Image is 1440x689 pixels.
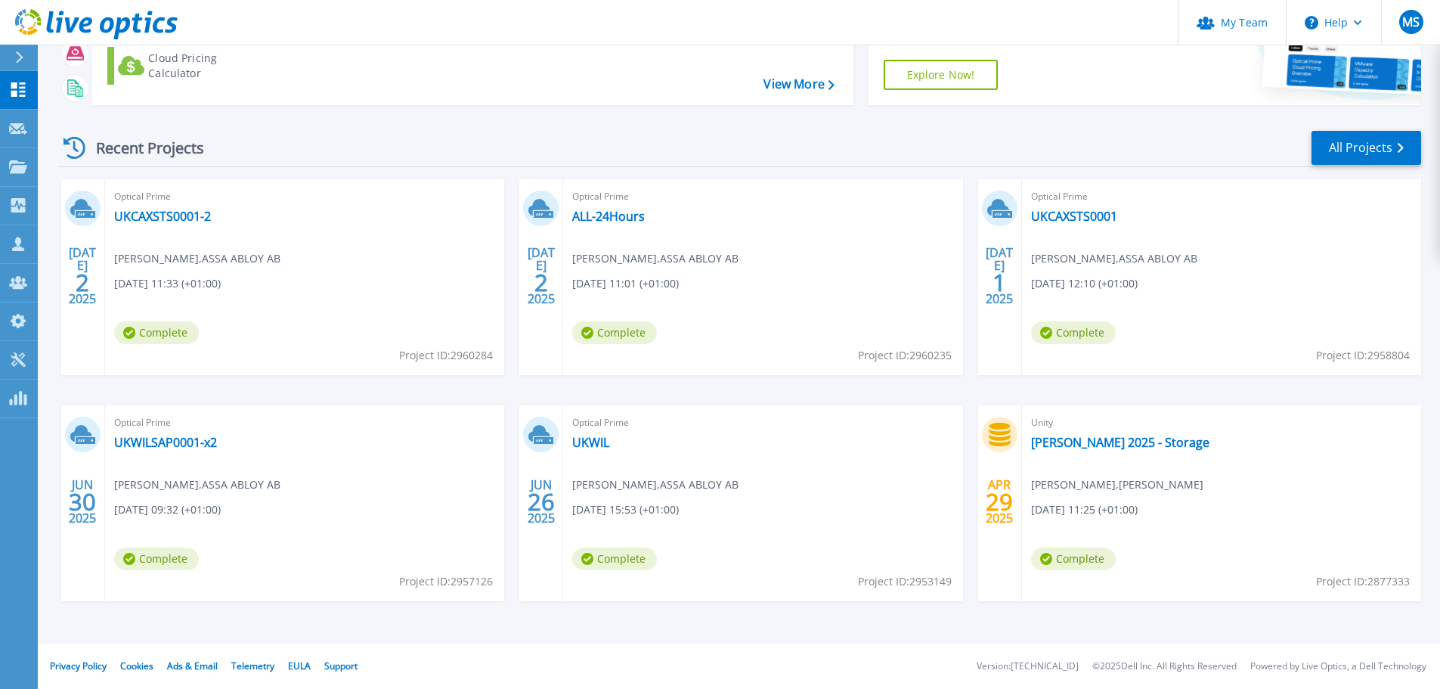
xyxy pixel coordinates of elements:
li: © 2025 Dell Inc. All Rights Reserved [1092,662,1237,672]
div: JUN 2025 [68,474,97,529]
a: Cookies [120,660,153,672]
span: [PERSON_NAME] , [PERSON_NAME] [1031,476,1203,493]
span: Unity [1031,414,1412,431]
span: [PERSON_NAME] , ASSA ABLOY AB [1031,250,1197,267]
span: Complete [1031,321,1116,344]
a: UKWILSAP0001-x2 [114,435,217,450]
a: [PERSON_NAME] 2025 - Storage [1031,435,1209,450]
span: Project ID: 2957126 [399,573,493,590]
span: Optical Prime [1031,188,1412,205]
span: [DATE] 09:32 (+01:00) [114,501,221,518]
span: [DATE] 11:33 (+01:00) [114,275,221,292]
div: [DATE] 2025 [68,248,97,303]
span: 30 [69,495,96,508]
span: MS [1402,16,1420,28]
span: 2 [76,276,89,289]
span: Project ID: 2960284 [399,347,493,364]
span: Optical Prime [114,414,495,431]
span: [DATE] 11:25 (+01:00) [1031,501,1138,518]
a: Cloud Pricing Calculator [107,47,276,85]
span: Optical Prime [572,188,953,205]
span: [DATE] 12:10 (+01:00) [1031,275,1138,292]
span: [PERSON_NAME] , ASSA ABLOY AB [572,476,739,493]
div: JUN 2025 [527,474,556,529]
span: Complete [1031,548,1116,570]
span: [PERSON_NAME] , ASSA ABLOY AB [572,250,739,267]
span: [PERSON_NAME] , ASSA ABLOY AB [114,250,280,267]
a: Ads & Email [167,660,218,672]
span: 2 [534,276,548,289]
span: Project ID: 2958804 [1316,347,1410,364]
li: Powered by Live Optics, a Dell Technology [1250,662,1426,672]
div: [DATE] 2025 [527,248,556,303]
li: Version: [TECHNICAL_ID] [977,662,1079,672]
a: All Projects [1311,131,1421,165]
div: APR 2025 [985,474,1014,529]
a: Explore Now! [884,60,999,90]
span: Complete [572,321,657,344]
a: View More [763,77,834,92]
a: UKWIL [572,435,609,450]
span: Project ID: 2953149 [858,573,952,590]
a: Privacy Policy [50,660,107,672]
span: Optical Prime [572,414,953,431]
a: ALL-24Hours [572,209,645,224]
a: Support [324,660,358,672]
span: [DATE] 15:53 (+01:00) [572,501,679,518]
span: Optical Prime [114,188,495,205]
span: Complete [572,548,657,570]
span: Complete [114,321,199,344]
a: EULA [288,660,311,672]
span: 26 [528,495,555,508]
a: UKCAXSTS0001 [1031,209,1117,224]
span: Project ID: 2960235 [858,347,952,364]
div: [DATE] 2025 [985,248,1014,303]
div: Cloud Pricing Calculator [148,51,269,81]
span: Project ID: 2877333 [1316,573,1410,590]
div: Recent Projects [58,129,225,166]
a: Telemetry [231,660,274,672]
a: UKCAXSTS0001-2 [114,209,211,224]
span: [DATE] 11:01 (+01:00) [572,275,679,292]
span: [PERSON_NAME] , ASSA ABLOY AB [114,476,280,493]
span: 29 [986,495,1013,508]
span: 1 [993,276,1006,289]
span: Complete [114,548,199,570]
